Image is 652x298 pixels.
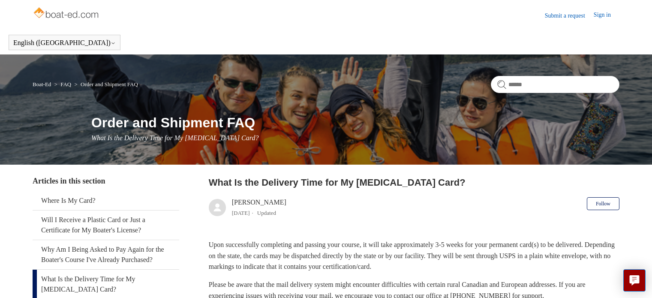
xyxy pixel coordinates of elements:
[53,81,73,87] li: FAQ
[13,39,116,47] button: English ([GEOGRAPHIC_DATA])
[81,81,138,87] a: Order and Shipment FAQ
[209,175,619,190] h2: What Is the Delivery Time for My Boating Card?
[91,112,619,133] h1: Order and Shipment FAQ
[73,81,138,87] li: Order and Shipment FAQ
[33,177,105,185] span: Articles in this section
[232,197,286,218] div: [PERSON_NAME]
[33,191,179,210] a: Where Is My Card?
[594,10,619,21] a: Sign in
[33,81,51,87] a: Boat-Ed
[33,211,179,240] a: Will I Receive a Plastic Card or Just a Certificate for My Boater's License?
[91,134,258,141] span: What Is the Delivery Time for My [MEDICAL_DATA] Card?
[257,210,276,216] li: Updated
[232,210,250,216] time: 05/09/2024, 14:28
[587,197,619,210] button: Follow Article
[623,269,646,292] button: Live chat
[545,11,594,20] a: Submit a request
[33,5,101,22] img: Boat-Ed Help Center home page
[33,240,179,269] a: Why Am I Being Asked to Pay Again for the Boater's Course I've Already Purchased?
[33,81,53,87] li: Boat-Ed
[60,81,71,87] a: FAQ
[491,76,619,93] input: Search
[209,239,619,272] p: Upon successfully completing and passing your course, it will take approximately 3-5 weeks for yo...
